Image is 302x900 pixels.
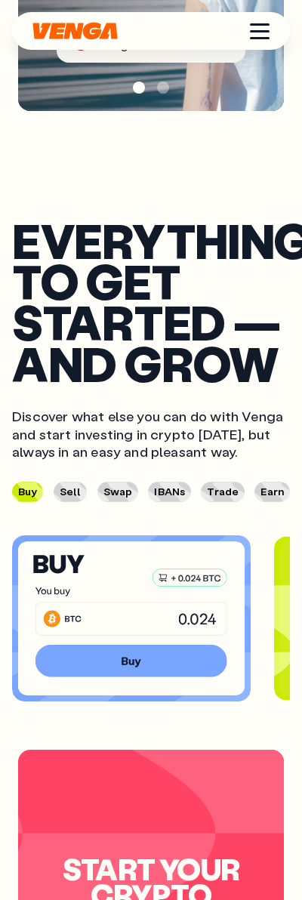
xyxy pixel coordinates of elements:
[120,39,128,51] span: g
[143,39,147,51] span: r
[208,39,216,51] span: 9
[112,39,120,51] span: e
[12,408,290,461] p: Discover what else you can do with Venga and start investing in crypto [DATE], but always in an e...
[54,482,88,501] button: Sell
[12,220,290,384] h2: Everything to get started — and grow
[137,39,143,51] span: t
[162,39,170,51] span: o
[170,39,177,51] span: n
[196,39,198,51] span: .
[254,482,290,501] button: Earn
[201,482,245,501] button: Trade
[97,482,139,501] button: Swap
[128,39,131,51] span: i
[131,39,137,51] span: s
[216,39,223,51] span: 4
[200,39,208,51] span: D
[188,39,196,51] span: o
[12,482,43,501] button: Buy
[224,39,231,51] span: 5
[179,39,187,51] span: N
[148,482,191,501] button: IBANs
[105,39,112,51] span: R
[159,39,162,51] span: i
[153,39,159,51] span: t
[248,19,272,43] button: Menu
[30,22,120,40] svg: Home
[147,39,153,51] span: a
